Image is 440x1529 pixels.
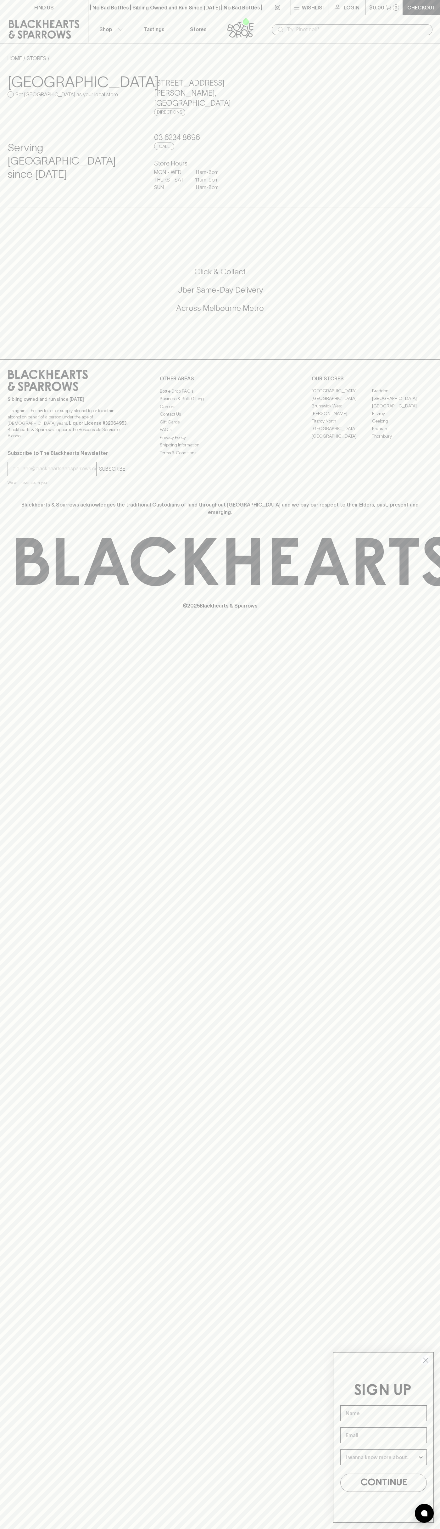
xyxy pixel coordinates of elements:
a: Gift Cards [160,418,281,426]
a: Fitzroy North [312,417,372,425]
h5: Across Melbourne Metro [8,303,432,313]
a: Stores [176,15,220,43]
p: 11am - 8pm [195,168,226,176]
a: Call [154,143,174,150]
h4: Serving [GEOGRAPHIC_DATA] since [DATE] [8,141,139,181]
p: It is against the law to sell or supply alcohol to, or to obtain alcohol on behalf of a person un... [8,407,128,439]
input: Name [340,1405,427,1421]
p: $0.00 [369,4,384,11]
button: Close dialog [420,1355,431,1366]
h5: Uber Same-Day Delivery [8,285,432,295]
p: OUR STORES [312,375,432,382]
a: Prahran [372,425,432,433]
div: FLYOUT Form [327,1346,440,1529]
p: OTHER AREAS [160,375,281,382]
p: Sibling owned and run since [DATE] [8,396,128,402]
a: [GEOGRAPHIC_DATA] [372,402,432,410]
button: Show Options [418,1450,424,1465]
p: MON - WED [154,168,186,176]
a: Thornbury [372,433,432,440]
input: Try "Pinot noir" [287,25,427,35]
p: Stores [190,25,206,33]
h6: Store Hours [154,158,286,168]
a: Fitzroy [372,410,432,417]
a: Business & Bulk Gifting [160,395,281,403]
a: Privacy Policy [160,434,281,441]
h5: [STREET_ADDRESS][PERSON_NAME] , [GEOGRAPHIC_DATA] [154,78,286,108]
p: Tastings [144,25,164,33]
a: [PERSON_NAME] [312,410,372,417]
a: Geelong [372,417,432,425]
span: SIGN UP [354,1384,411,1398]
input: Email [340,1427,427,1443]
a: STORES [27,55,46,61]
a: [GEOGRAPHIC_DATA] [372,395,432,402]
input: e.g. jane@blackheartsandsparrows.com.au [13,464,96,474]
button: SUBSCRIBE [97,462,128,476]
a: FAQ's [160,426,281,434]
strong: Liquor License #32064953 [69,421,127,426]
h5: Click & Collect [8,266,432,277]
a: [GEOGRAPHIC_DATA] [312,433,372,440]
a: Shipping Information [160,441,281,449]
a: [GEOGRAPHIC_DATA] [312,387,372,395]
p: 0 [395,6,397,9]
p: Blackhearts & Sparrows acknowledges the traditional Custodians of land throughout [GEOGRAPHIC_DAT... [12,501,428,516]
a: Tastings [132,15,176,43]
button: CONTINUE [340,1474,427,1492]
p: Set [GEOGRAPHIC_DATA] as your local store [15,91,118,98]
h3: [GEOGRAPHIC_DATA] [8,73,139,91]
img: bubble-icon [421,1510,427,1516]
p: SUN [154,183,186,191]
a: Directions [154,109,185,116]
p: FIND US [34,4,54,11]
a: [GEOGRAPHIC_DATA] [312,395,372,402]
p: We will never spam you [8,479,128,486]
a: Bottle Drop FAQ's [160,387,281,395]
p: 11am - 8pm [195,183,226,191]
p: THURS - SAT [154,176,186,183]
a: Contact Us [160,411,281,418]
a: Braddon [372,387,432,395]
a: Brunswick West [312,402,372,410]
p: Wishlist [302,4,326,11]
a: [GEOGRAPHIC_DATA] [312,425,372,433]
p: Login [344,4,359,11]
div: Call to action block [8,241,432,347]
button: Shop [88,15,132,43]
p: Shop [99,25,112,33]
h5: 03 6234 8696 [154,132,286,143]
p: SUBSCRIBE [99,465,125,473]
a: HOME [8,55,22,61]
p: Checkout [407,4,436,11]
p: 11am - 9pm [195,176,226,183]
input: I wanna know more about... [346,1450,418,1465]
a: Terms & Conditions [160,449,281,456]
p: Subscribe to The Blackhearts Newsletter [8,449,128,457]
a: Careers [160,403,281,410]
